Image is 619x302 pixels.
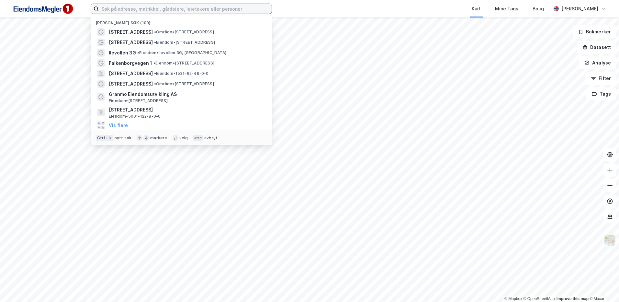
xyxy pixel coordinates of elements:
span: Ilevollen 3G [109,49,136,57]
input: Søk på adresse, matrikkel, gårdeiere, leietakere eller personer [99,4,272,14]
a: Improve this map [557,296,589,301]
span: Falkenborgvegen 1 [109,59,152,67]
button: Tags [586,87,616,100]
span: • [153,61,155,65]
span: • [154,71,156,76]
button: Vis flere [109,122,128,129]
div: Kontrollprogram for chat [587,271,619,302]
iframe: Chat Widget [587,271,619,302]
div: [PERSON_NAME] [561,5,598,13]
span: Område • [STREET_ADDRESS] [154,81,214,87]
span: [STREET_ADDRESS] [109,80,153,88]
div: esc [193,135,203,141]
div: Mine Tags [495,5,518,13]
button: Datasett [577,41,616,54]
span: Eiendom • [STREET_ADDRESS] [154,40,215,45]
span: Eiendom • 5001-122-8-0-0 [109,114,161,119]
span: [STREET_ADDRESS] [109,28,153,36]
div: nytt søk [115,135,132,141]
div: Bolig [533,5,544,13]
a: Mapbox [504,296,522,301]
div: [PERSON_NAME] søk (100) [91,15,272,27]
div: markere [150,135,167,141]
span: Område • [STREET_ADDRESS] [154,29,214,35]
div: Ctrl + k [96,135,113,141]
img: F4PB6Px+NJ5v8B7XTbfpPpyloAAAAASUVORK5CYII= [10,2,75,16]
div: velg [179,135,188,141]
span: • [137,50,139,55]
img: Z [604,234,616,246]
span: • [154,29,156,34]
span: Eiendom • 1531-62-49-0-0 [154,71,209,76]
div: avbryt [204,135,218,141]
span: [STREET_ADDRESS] [109,70,153,77]
span: • [154,40,156,45]
a: OpenStreetMap [523,296,555,301]
div: Kart [472,5,481,13]
span: [STREET_ADDRESS] [109,39,153,46]
button: Filter [585,72,616,85]
span: Eiendom • Ilevollen 3G, [GEOGRAPHIC_DATA] [137,50,226,55]
span: Eiendom • [STREET_ADDRESS] [153,61,214,66]
span: Granmo Eiendomsutvikling AS [109,90,264,98]
span: • [154,81,156,86]
span: [STREET_ADDRESS] [109,106,264,114]
button: Bokmerker [573,25,616,38]
button: Analyse [579,56,616,69]
span: Eiendom • [STREET_ADDRESS] [109,98,168,103]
